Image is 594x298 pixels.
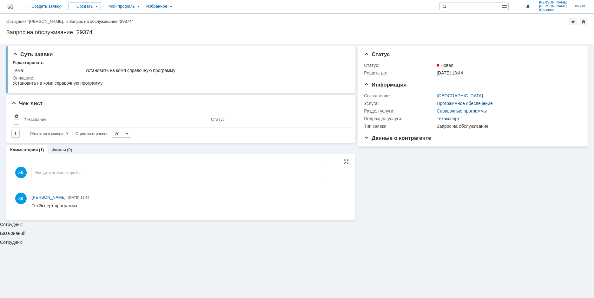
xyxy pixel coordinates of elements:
[580,18,587,25] div: Сделать домашней страницей
[14,114,19,119] span: Настройки
[32,195,66,200] span: [PERSON_NAME]
[13,68,84,73] div: Тема:
[437,93,483,98] a: [GEOGRAPHIC_DATA]
[364,108,435,113] div: Раздел услуги:
[11,100,43,107] span: Чек-лист
[364,70,435,75] div: Решить до:
[69,3,101,10] div: Создать
[10,147,38,152] a: Комментарии
[6,19,69,24] div: /
[364,135,431,141] span: Данные о контрагенте
[502,3,508,9] span: Расширенный поиск
[13,60,43,65] div: Редактировать
[30,132,64,136] span: Объектов в списке:
[13,75,347,81] div: Описание:
[437,101,493,106] a: Программное обеспечение
[8,4,13,9] a: Перейти на домашнюю страницу
[66,130,68,138] div: 0
[364,63,435,68] div: Статус:
[51,147,66,152] a: Файлы
[539,8,567,12] span: Юрьевна
[364,82,406,88] span: Информация
[344,159,349,164] div: На всю страницу
[8,4,13,9] img: logo
[68,196,79,199] span: [DATE]
[539,1,567,4] span: [PERSON_NAME]
[539,4,567,8] span: [PERSON_NAME]
[85,68,346,73] div: Установить на комп справочную программу
[6,29,588,36] div: Запрос на обслуживание "29374"
[32,194,66,201] a: [PERSON_NAME]
[569,18,577,25] div: Добавить в избранное
[211,117,225,122] div: Статус
[69,19,133,24] div: Запрос на обслуживание "29374"
[364,51,390,57] span: Статус
[22,111,208,127] th: Название
[208,111,345,127] th: Статус
[30,130,109,138] i: Строк на странице:
[15,167,27,178] span: ХЕ
[364,93,435,98] div: Соглашение:
[364,101,435,106] div: Услуга:
[364,124,435,129] div: Тип заявки:
[364,116,435,121] div: Подраздел услуги:
[437,70,463,75] span: [DATE] 13:44
[67,147,72,152] div: (0)
[437,124,578,129] div: Запрос на обслуживание
[27,117,47,122] div: Название
[13,51,53,57] span: Суть заявки
[6,19,67,24] a: Сотрудник "[PERSON_NAME]…
[437,116,459,121] a: Техэксперт
[437,63,453,68] span: Новая
[437,108,487,113] a: Справочные программы
[81,196,89,199] span: 13:44
[39,147,44,152] div: (1)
